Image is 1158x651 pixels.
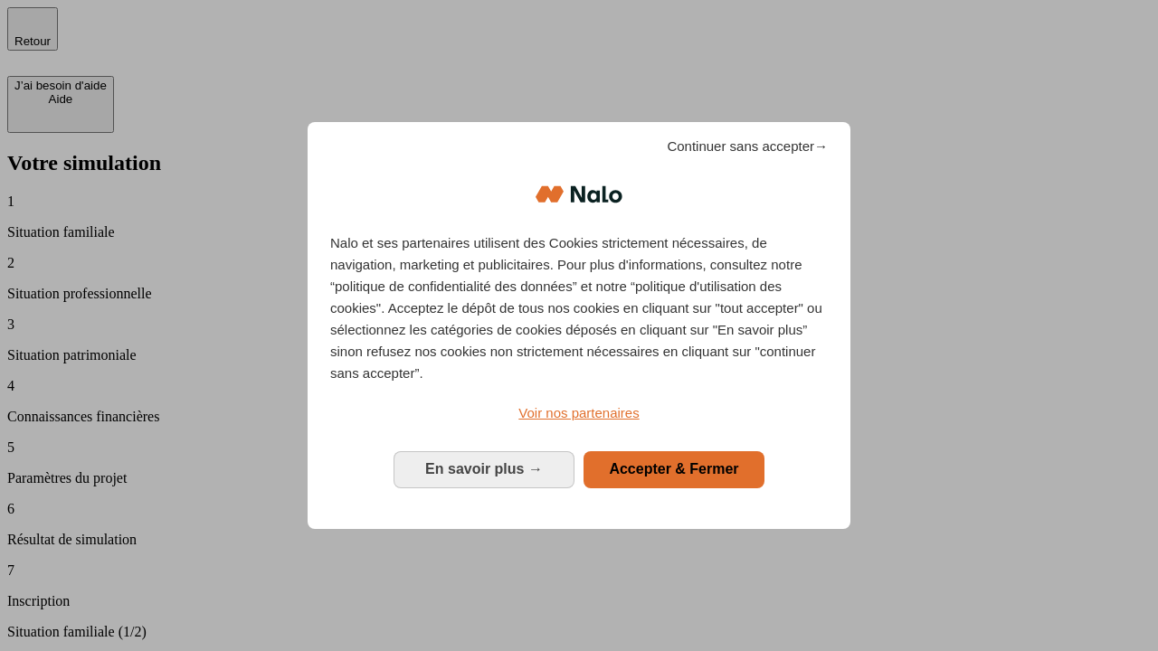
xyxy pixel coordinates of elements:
div: Bienvenue chez Nalo Gestion du consentement [308,122,850,528]
span: Voir nos partenaires [518,405,639,420]
span: Continuer sans accepter→ [667,136,828,157]
img: Logo [536,167,622,222]
button: Accepter & Fermer: Accepter notre traitement des données et fermer [584,451,764,487]
button: En savoir plus: Configurer vos consentements [394,451,574,487]
a: Voir nos partenaires [330,402,828,424]
span: En savoir plus → [425,461,543,476]
p: Nalo et ses partenaires utilisent des Cookies strictement nécessaires, de navigation, marketing e... [330,232,828,384]
span: Accepter & Fermer [609,461,738,476]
